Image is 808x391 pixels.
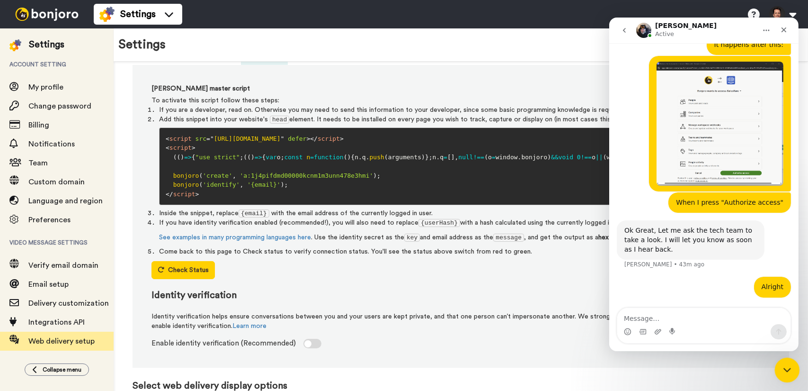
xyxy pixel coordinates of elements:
[366,154,370,161] span: .
[28,140,75,148] span: Notifications
[496,154,518,161] span: window
[444,154,447,161] span: =
[609,18,799,351] iframe: Intercom live chat
[159,105,770,115] li: If you are a developer, read on. Otherwise you may need to send this information to your develope...
[169,144,192,151] span: script
[436,154,440,161] span: .
[458,154,473,161] span: null
[151,84,250,93] label: [PERSON_NAME] master script
[29,38,64,51] div: Settings
[255,154,262,161] span: =>
[173,181,199,188] span: bonjoro
[151,338,296,348] span: Enable identity verification (Recommended)
[166,135,169,142] span: <
[43,366,81,373] span: Collapse menu
[492,154,496,161] span: =
[151,289,770,302] label: Identity verification
[166,191,173,198] span: </
[28,337,95,345] span: Web delivery setup
[488,154,492,161] span: o
[166,144,169,151] span: <
[581,154,592,161] span: !==
[370,154,384,161] span: push
[195,135,206,142] span: src
[151,312,770,331] span: Identity verification helps ensure conversations between you and your users are kept private, and...
[362,154,366,161] span: q
[595,154,603,161] span: ||
[169,135,192,142] span: script
[270,116,289,124] pre: head
[192,144,195,151] span: >
[577,154,581,161] span: 0
[473,154,484,161] span: !==
[240,181,244,188] span: ,
[240,172,373,179] span: 'a:1j4pifdmd00000kcnm1m3unn478e3hmi'
[421,154,425,161] span: )
[203,172,232,179] span: 'create'
[447,154,451,161] span: [
[173,154,177,161] span: (
[151,96,770,257] section: To activate this script follow these steps:
[240,154,244,161] span: ;
[118,38,166,52] h1: Settings
[347,154,351,161] span: )
[247,181,280,188] span: '{email}'
[284,181,288,188] span: ;
[28,281,69,288] span: Email setup
[262,154,266,161] span: {
[284,154,302,161] span: const
[180,154,184,161] span: )
[11,8,82,21] img: bj-logo-header-white.svg
[418,219,460,227] pre: {userHash}
[433,154,436,161] span: n
[355,154,358,161] span: n
[775,358,800,383] iframe: Intercom live chat
[340,135,344,142] span: >
[243,154,247,161] span: (
[192,154,195,161] span: {
[373,172,377,179] span: )
[184,154,192,161] span: =>
[28,83,63,91] span: My profile
[607,154,629,161] span: window
[281,135,284,142] span: "
[232,172,236,179] span: ,
[493,234,524,242] pre: message
[151,261,215,279] button: Check Status
[28,159,48,167] span: Team
[195,154,240,161] span: "use strict"
[239,209,269,218] pre: {email}
[598,234,628,241] strong: hex string
[159,218,770,228] p: If you have identity verification enabled (recommended!), you will also need to replace with a ha...
[25,364,89,376] button: Collapse menu
[318,135,340,142] span: script
[306,135,310,142] span: >
[28,102,91,110] span: Change password
[214,135,281,142] span: [URL][DOMAIN_NAME]
[247,154,251,161] span: (
[210,135,214,142] span: "
[173,172,199,179] span: bonjoro
[351,154,355,161] span: {
[251,154,255,161] span: )
[159,234,311,241] a: See examples in many programming languages here
[551,154,559,161] span: &&
[177,154,180,161] span: (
